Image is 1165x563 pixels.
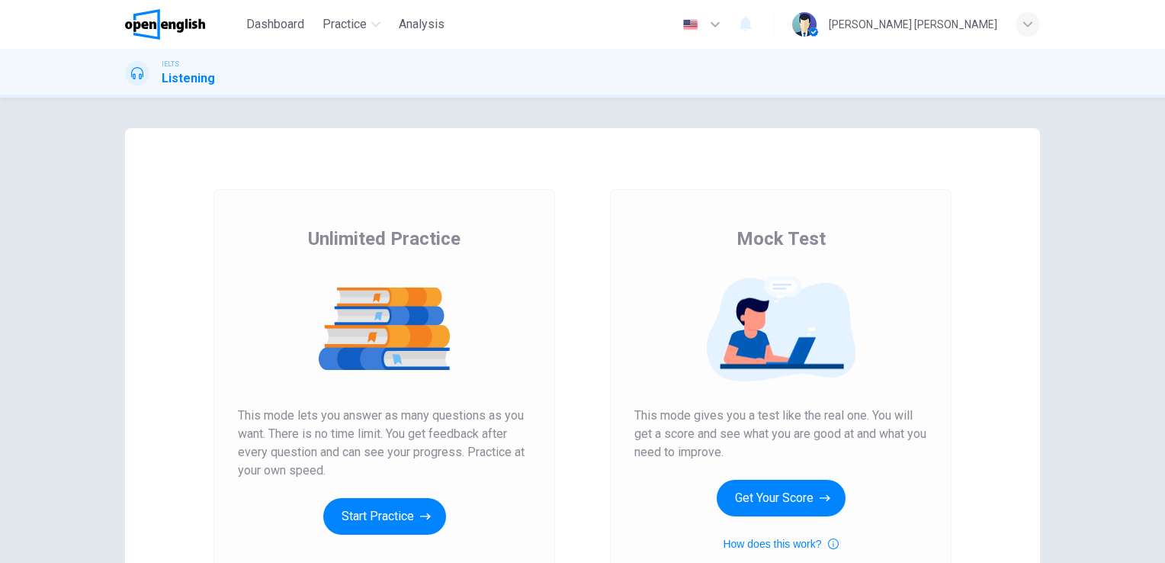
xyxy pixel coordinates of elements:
[399,15,444,34] span: Analysis
[723,535,838,553] button: How does this work?
[737,227,826,251] span: Mock Test
[240,11,310,38] button: Dashboard
[308,227,461,251] span: Unlimited Practice
[681,19,700,31] img: en
[125,9,205,40] img: OpenEnglish logo
[393,11,451,38] button: Analysis
[323,498,446,535] button: Start Practice
[238,407,531,480] span: This mode lets you answer as many questions as you want. There is no time limit. You get feedback...
[246,15,304,34] span: Dashboard
[162,59,179,69] span: IELTS
[717,480,846,516] button: Get Your Score
[162,69,215,88] h1: Listening
[125,9,240,40] a: OpenEnglish logo
[792,12,817,37] img: Profile picture
[316,11,387,38] button: Practice
[323,15,367,34] span: Practice
[634,407,927,462] span: This mode gives you a test like the real one. You will get a score and see what you are good at a...
[829,15,997,34] div: [PERSON_NAME] [PERSON_NAME]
